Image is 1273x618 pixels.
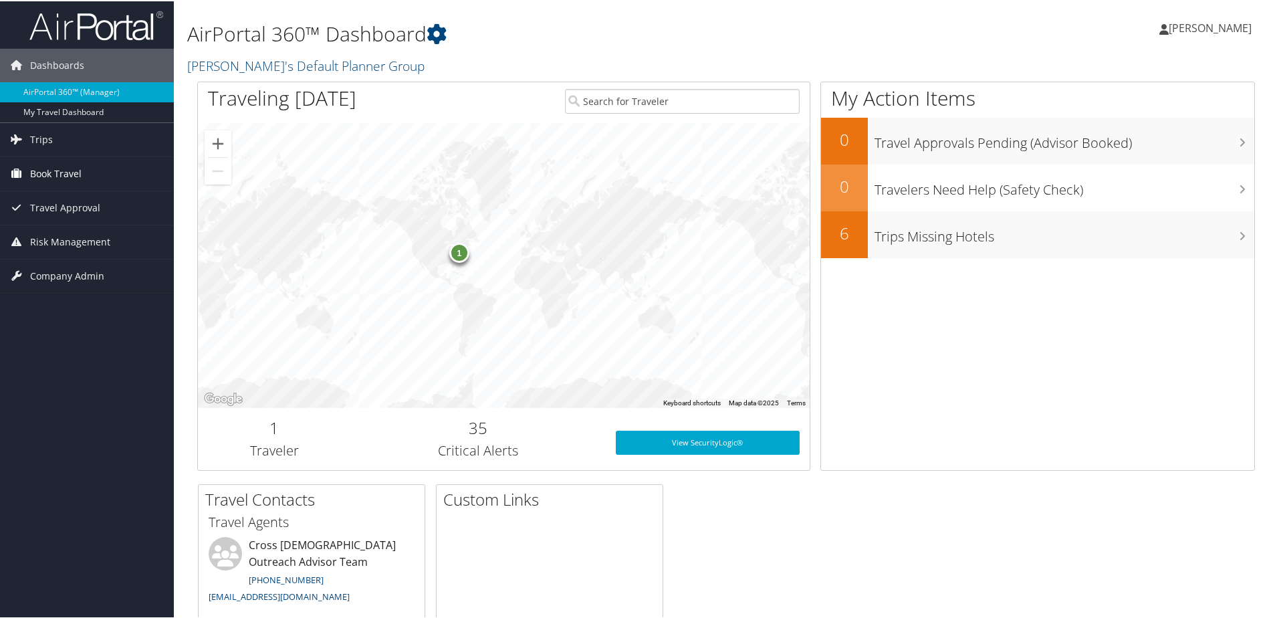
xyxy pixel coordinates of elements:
[616,429,800,453] a: View SecurityLogic®
[875,219,1254,245] h3: Trips Missing Hotels
[821,83,1254,111] h1: My Action Items
[449,241,469,262] div: 1
[208,440,341,459] h3: Traveler
[209,512,415,530] h3: Travel Agents
[1159,7,1265,47] a: [PERSON_NAME]
[565,88,800,112] input: Search for Traveler
[30,258,104,292] span: Company Admin
[201,389,245,407] img: Google
[821,221,868,243] h2: 6
[208,415,341,438] h2: 1
[443,487,663,510] h2: Custom Links
[30,156,82,189] span: Book Travel
[205,157,231,183] button: Zoom out
[875,173,1254,198] h3: Travelers Need Help (Safety Check)
[361,415,596,438] h2: 35
[201,389,245,407] a: Open this area in Google Maps (opens a new window)
[30,122,53,155] span: Trips
[209,589,350,601] a: [EMAIL_ADDRESS][DOMAIN_NAME]
[875,126,1254,151] h3: Travel Approvals Pending (Advisor Booked)
[208,83,356,111] h1: Traveling [DATE]
[187,56,428,74] a: [PERSON_NAME]'s Default Planner Group
[663,397,721,407] button: Keyboard shortcuts
[30,190,100,223] span: Travel Approval
[821,163,1254,210] a: 0Travelers Need Help (Safety Check)
[205,129,231,156] button: Zoom in
[1169,19,1252,34] span: [PERSON_NAME]
[30,47,84,81] span: Dashboards
[202,536,421,607] li: Cross [DEMOGRAPHIC_DATA] Outreach Advisor Team
[821,127,868,150] h2: 0
[821,174,868,197] h2: 0
[787,398,806,405] a: Terms (opens in new tab)
[729,398,779,405] span: Map data ©2025
[29,9,163,40] img: airportal-logo.png
[205,487,425,510] h2: Travel Contacts
[249,573,324,585] a: [PHONE_NUMBER]
[821,210,1254,257] a: 6Trips Missing Hotels
[187,19,906,47] h1: AirPortal 360™ Dashboard
[361,440,596,459] h3: Critical Alerts
[821,116,1254,163] a: 0Travel Approvals Pending (Advisor Booked)
[30,224,110,257] span: Risk Management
